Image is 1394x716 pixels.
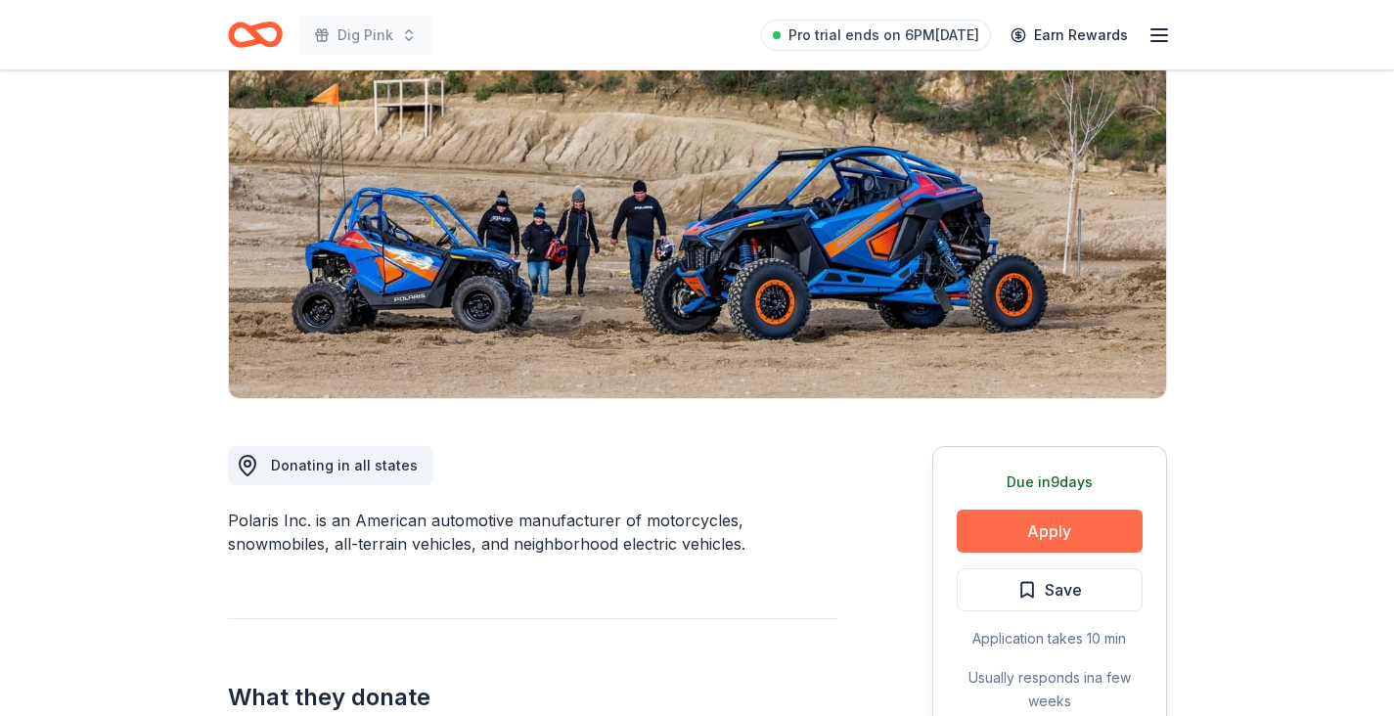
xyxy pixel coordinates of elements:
[957,627,1143,650] div: Application takes 10 min
[229,24,1166,398] img: Image for Polaris
[788,23,979,47] span: Pro trial ends on 6PM[DATE]
[957,510,1143,553] button: Apply
[337,23,393,47] span: Dig Pink
[228,682,838,713] h2: What they donate
[957,666,1143,713] div: Usually responds in a few weeks
[228,12,283,58] a: Home
[228,509,838,556] div: Polaris Inc. is an American automotive manufacturer of motorcycles, snowmobiles, all-terrain vehi...
[957,568,1143,611] button: Save
[1045,577,1082,603] span: Save
[271,457,418,473] span: Donating in all states
[957,470,1143,494] div: Due in 9 days
[298,16,432,55] button: Dig Pink
[761,20,991,51] a: Pro trial ends on 6PM[DATE]
[999,18,1140,53] a: Earn Rewards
